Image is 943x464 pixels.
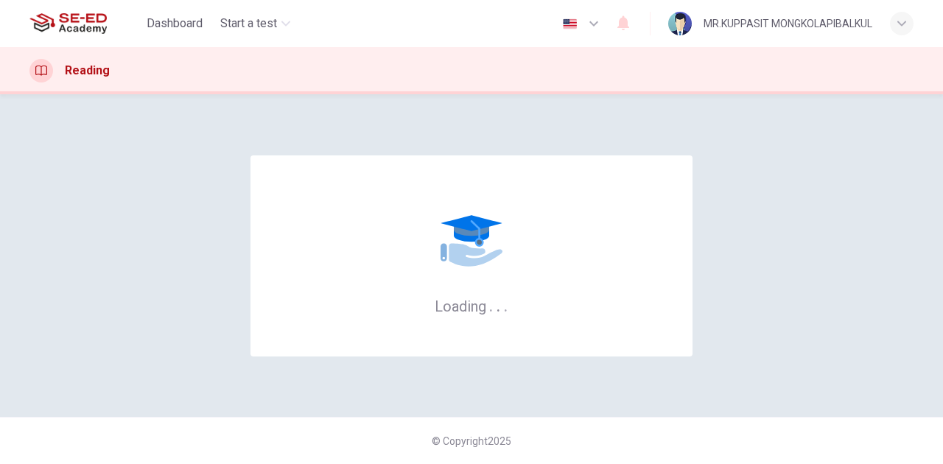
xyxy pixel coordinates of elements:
[65,62,110,80] h1: Reading
[488,292,494,317] h6: .
[704,15,872,32] div: MR.KUPPASIT MONGKOLAPIBALKUL
[29,9,141,38] a: SE-ED Academy logo
[214,10,296,37] button: Start a test
[496,292,501,317] h6: .
[435,296,508,315] h6: Loading
[561,18,579,29] img: en
[668,12,692,35] img: Profile picture
[141,10,208,37] button: Dashboard
[432,435,511,447] span: © Copyright 2025
[220,15,277,32] span: Start a test
[29,9,107,38] img: SE-ED Academy logo
[147,15,203,32] span: Dashboard
[503,292,508,317] h6: .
